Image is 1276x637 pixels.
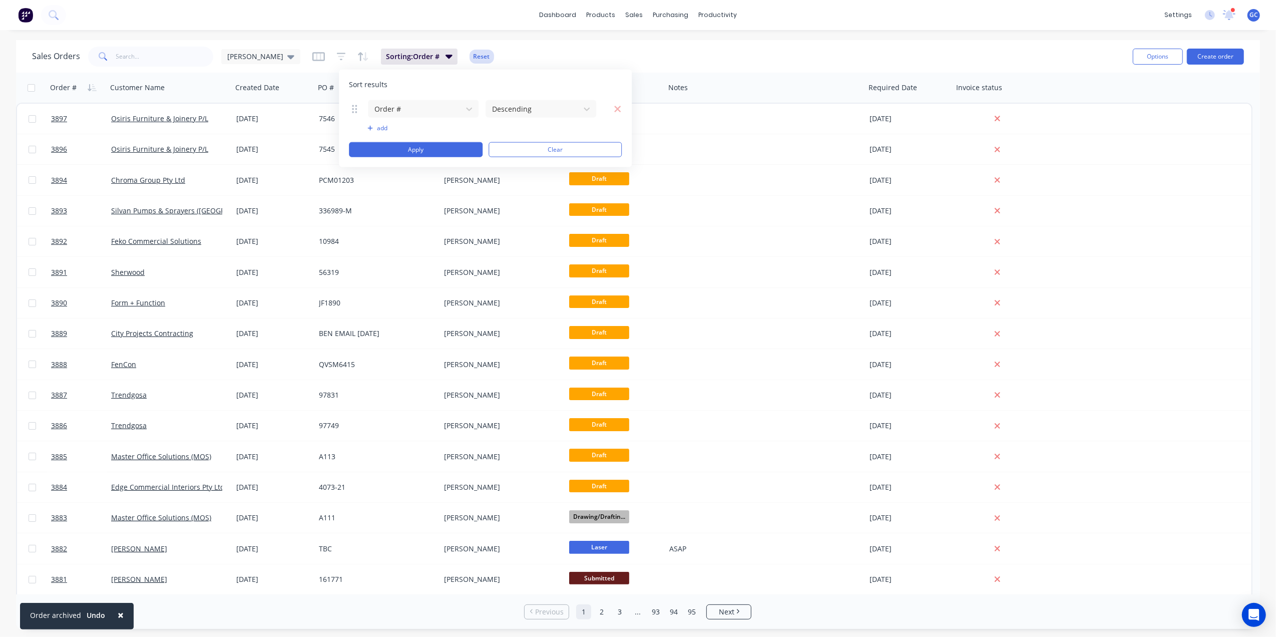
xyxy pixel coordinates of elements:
[684,604,699,619] a: Page 95
[111,206,282,215] a: Silvan Pumps & Sprayers ([GEOGRAPHIC_DATA]) P/L
[569,388,629,400] span: Draft
[319,421,430,431] div: 97749
[30,610,81,620] div: Order archived
[870,144,949,154] div: [DATE]
[386,52,440,62] span: Sorting: Order #
[620,8,648,23] div: sales
[18,8,33,23] img: Factory
[612,604,627,619] a: Page 3
[668,83,688,93] div: Notes
[381,49,458,65] button: Sorting:Order #
[111,267,145,277] a: Sherwood
[870,390,949,400] div: [DATE]
[693,8,742,23] div: productivity
[534,8,581,23] a: dashboard
[367,124,479,132] button: add
[1249,11,1258,20] span: GC
[51,318,111,349] a: 3889
[569,510,629,523] span: Drawing/Draftin...
[870,329,949,339] div: [DATE]
[669,544,852,554] div: ASAP
[51,390,67,400] span: 3887
[51,472,111,502] a: 3884
[318,83,334,93] div: PO #
[227,51,283,62] span: [PERSON_NAME]
[666,604,681,619] a: Page 94
[444,574,555,584] div: [PERSON_NAME]
[51,226,111,256] a: 3892
[444,206,555,216] div: [PERSON_NAME]
[51,175,67,185] span: 3894
[51,513,67,523] span: 3883
[111,482,225,492] a: Edge Commercial Interiors Pty Ltd
[581,8,620,23] div: products
[51,257,111,287] a: 3891
[870,206,949,216] div: [DATE]
[236,267,311,277] div: [DATE]
[444,267,555,277] div: [PERSON_NAME]
[118,608,124,622] span: ×
[236,236,311,246] div: [DATE]
[111,544,167,553] a: [PERSON_NAME]
[569,449,629,461] span: Draft
[51,544,67,554] span: 3882
[444,544,555,554] div: [PERSON_NAME]
[569,572,629,584] span: Submitted
[319,482,430,492] div: 4073-21
[51,206,67,216] span: 3893
[51,452,67,462] span: 3885
[707,607,751,617] a: Next page
[51,350,111,380] a: 3888
[870,114,949,124] div: [DATE]
[51,329,67,339] span: 3889
[489,142,622,157] button: Clear
[319,298,430,308] div: JF1890
[51,144,67,154] span: 3896
[111,298,165,307] a: Form + Function
[319,513,430,523] div: A111
[111,421,147,430] a: Trendgosa
[51,196,111,226] a: 3893
[236,298,311,308] div: [DATE]
[32,52,80,61] h1: Sales Orders
[444,236,555,246] div: [PERSON_NAME]
[870,513,949,523] div: [DATE]
[51,534,111,564] a: 3882
[319,452,430,462] div: A113
[444,452,555,462] div: [PERSON_NAME]
[870,421,949,431] div: [DATE]
[319,175,430,185] div: PCM01203
[444,513,555,523] div: [PERSON_NAME]
[576,604,591,619] a: Page 1 is your current page
[51,298,67,308] span: 3890
[51,267,67,277] span: 3891
[111,144,208,154] a: Osiris Furniture & Joinery P/L
[444,298,555,308] div: [PERSON_NAME]
[349,80,387,90] span: Sort results
[236,574,311,584] div: [DATE]
[51,442,111,472] a: 3885
[870,360,949,370] div: [DATE]
[569,418,629,431] span: Draft
[319,144,430,154] div: 7545
[569,203,629,216] span: Draft
[569,234,629,246] span: Draft
[116,47,214,67] input: Search...
[51,411,111,441] a: 3886
[51,574,67,584] span: 3881
[1242,603,1266,627] div: Open Intercom Messenger
[594,604,609,619] a: Page 2
[51,482,67,492] span: 3884
[319,574,430,584] div: 161771
[236,360,311,370] div: [DATE]
[236,421,311,431] div: [DATE]
[869,83,917,93] div: Required Date
[444,482,555,492] div: [PERSON_NAME]
[319,390,430,400] div: 97831
[319,329,430,339] div: BEN EMAIL [DATE]
[569,172,629,185] span: Draft
[444,329,555,339] div: [PERSON_NAME]
[870,267,949,277] div: [DATE]
[470,50,494,64] button: Reset
[569,295,629,308] span: Draft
